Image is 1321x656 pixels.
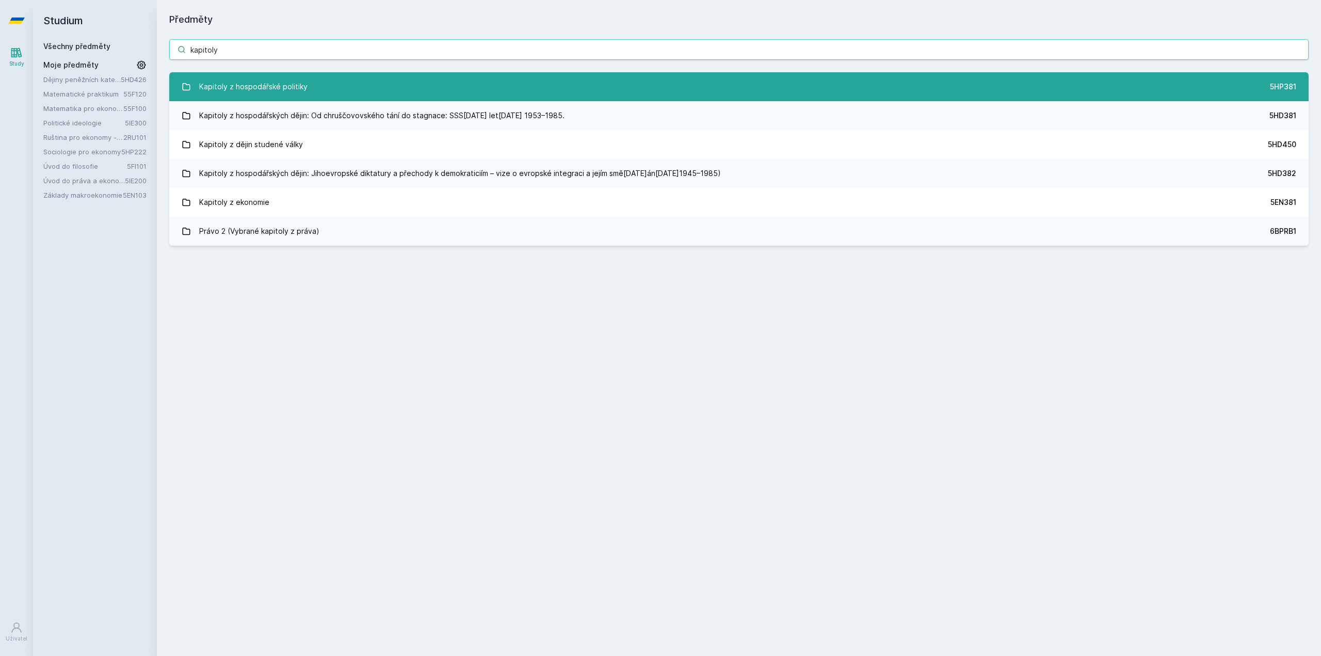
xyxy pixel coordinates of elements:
div: 5HD382 [1268,168,1296,179]
a: 5IE200 [125,177,147,185]
a: 5HD426 [121,75,147,84]
a: Matematika pro ekonomy (Matematika A) [43,103,123,114]
div: Kapitoly z hospodářské politiky [199,76,308,97]
div: 5HD450 [1268,139,1296,150]
a: 5EN103 [123,191,147,199]
div: 5HD381 [1269,110,1296,121]
a: Kapitoly z dějin studené války 5HD450 [169,130,1309,159]
a: 5FI101 [127,162,147,170]
a: 55F120 [123,90,147,98]
div: Kapitoly z hospodářských dějin: Od chruščovovského tání do stagnace: SSS[DATE] let[DATE] 1953–1985. [199,105,565,126]
div: Study [9,60,24,68]
div: Právo 2 (Vybrané kapitoly z práva) [199,221,319,242]
div: Kapitoly z dějin studené války [199,134,303,155]
h1: Předměty [169,12,1309,27]
div: 5HP381 [1270,82,1296,92]
a: 55F100 [123,104,147,113]
a: 5HP222 [121,148,147,156]
a: Sociologie pro ekonomy [43,147,121,157]
a: Kapitoly z ekonomie 5EN381 [169,188,1309,217]
a: Kapitoly z hospodářských dějin: Od chruščovovského tání do stagnace: SSS[DATE] let[DATE] 1953–198... [169,101,1309,130]
a: Uživatel [2,616,31,648]
div: Kapitoly z hospodářských dějin: Jihoevropské diktatury a přechody k demokraticiím – vize o evrops... [199,163,721,184]
a: Všechny předměty [43,42,110,51]
a: 5IE300 [125,119,147,127]
a: Politické ideologie [43,118,125,128]
a: Study [2,41,31,73]
a: Ruština pro ekonomy - základní úroveň 1 (A1) [43,132,123,142]
div: Kapitoly z ekonomie [199,192,269,213]
div: 5EN381 [1270,197,1296,207]
a: Úvod do práva a ekonomie [43,175,125,186]
a: Dějiny peněžních kategorií a institucí [43,74,121,85]
a: Matematické praktikum [43,89,123,99]
a: 2RU101 [123,133,147,141]
a: Kapitoly z hospodářské politiky 5HP381 [169,72,1309,101]
a: Základy makroekonomie [43,190,123,200]
a: Úvod do filosofie [43,161,127,171]
a: Kapitoly z hospodářských dějin: Jihoevropské diktatury a přechody k demokraticiím – vize o evrops... [169,159,1309,188]
div: Uživatel [6,635,27,643]
input: Název nebo ident předmětu… [169,39,1309,60]
span: Moje předměty [43,60,99,70]
div: 6BPRB1 [1270,226,1296,236]
a: Právo 2 (Vybrané kapitoly z práva) 6BPRB1 [169,217,1309,246]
